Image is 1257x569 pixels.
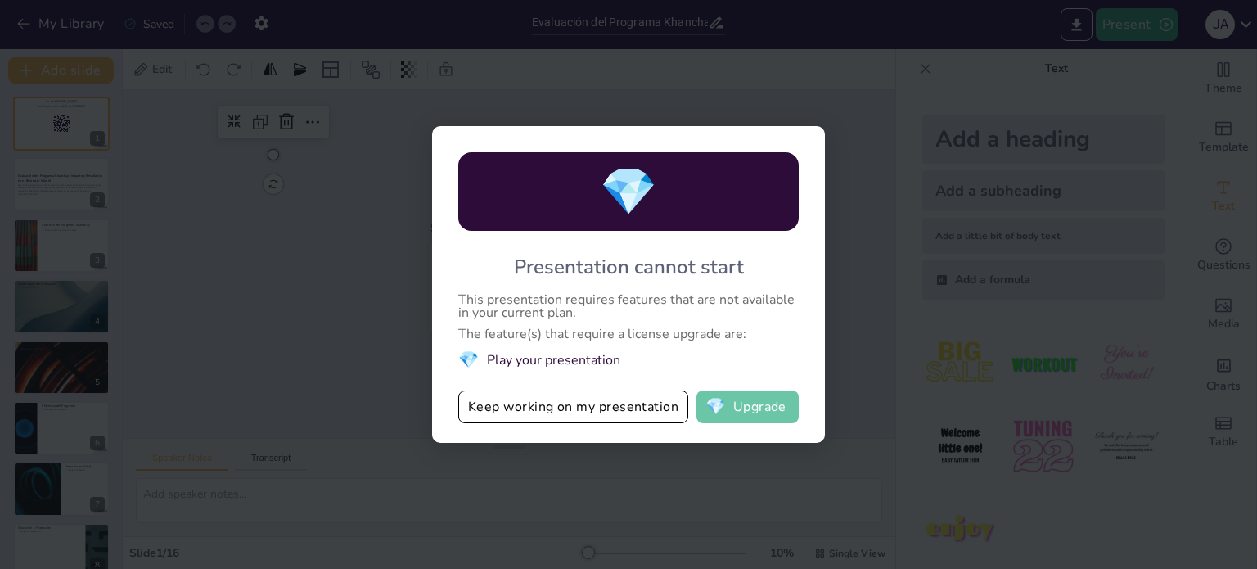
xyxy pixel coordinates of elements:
span: diamond [458,349,479,371]
div: Presentation cannot start [514,254,744,280]
div: This presentation requires features that are not available in your current plan. [458,293,799,319]
li: Play your presentation [458,349,799,371]
span: diamond [705,399,726,415]
button: Keep working on my presentation [458,391,688,423]
div: The feature(s) that require a license upgrade are: [458,327,799,341]
span: diamond [600,160,657,224]
button: diamondUpgrade [696,391,799,423]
